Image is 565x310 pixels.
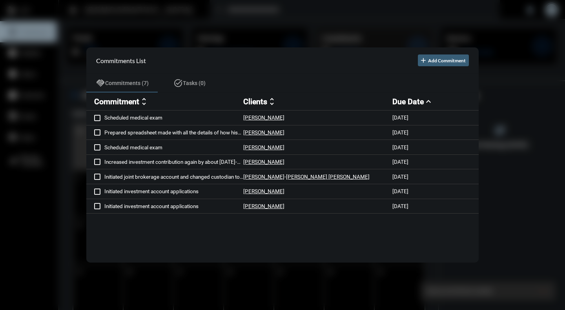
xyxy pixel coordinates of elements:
[419,56,427,64] mat-icon: add
[243,114,284,121] p: [PERSON_NAME]
[243,174,284,180] p: [PERSON_NAME]
[96,57,146,64] h2: Commitments List
[104,203,243,209] p: Initiated investment account applications
[243,188,284,194] p: [PERSON_NAME]
[392,144,408,150] p: [DATE]
[243,97,267,106] h2: Clients
[183,80,206,86] span: Tasks (0)
[243,129,284,136] p: [PERSON_NAME]
[418,54,469,66] button: Add Commitment
[392,114,408,121] p: [DATE]
[243,203,284,209] p: [PERSON_NAME]
[267,97,277,106] mat-icon: unfold_more
[392,188,408,194] p: [DATE]
[94,97,139,106] h2: Commitment
[104,174,243,180] p: Initiated joint brokerage account and changed custodian to [PERSON_NAME]
[104,188,243,194] p: Initiated investment account applications
[96,78,105,88] mat-icon: handshake
[392,97,424,106] h2: Due Date
[104,114,243,121] p: Scheduled medical exam
[139,97,149,106] mat-icon: unfold_more
[392,129,408,136] p: [DATE]
[104,144,243,150] p: Scheduled medical exam
[173,78,183,88] mat-icon: task_alt
[392,159,408,165] p: [DATE]
[243,159,284,165] p: [PERSON_NAME]
[104,129,243,136] p: Prepared spreadsheet made with all the details of how his insurance coverage will look with all t...
[104,159,243,165] p: Increased investment contribution again by about [DATE]-[DATE] for September, Oct, Nov, and Dec
[105,80,149,86] span: Commitments (7)
[392,203,408,209] p: [DATE]
[284,174,286,180] p: -
[392,174,408,180] p: [DATE]
[243,144,284,150] p: [PERSON_NAME]
[286,174,370,180] p: [PERSON_NAME] [PERSON_NAME]
[424,97,433,106] mat-icon: expand_less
